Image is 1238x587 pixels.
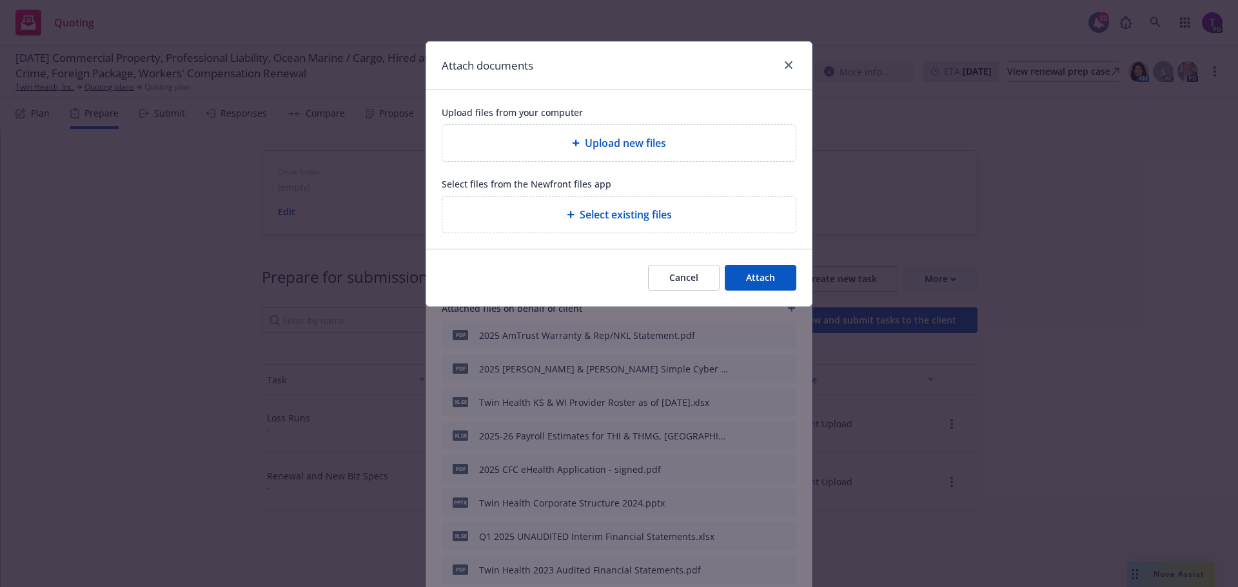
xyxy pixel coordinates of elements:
[580,207,672,222] span: Select existing files
[725,265,796,291] button: Attach
[585,135,666,151] span: Upload new files
[442,57,533,74] h1: Attach documents
[442,124,796,162] div: Upload new files
[442,177,796,191] span: Select files from the Newfront files app
[746,271,775,284] span: Attach
[781,57,796,73] a: close
[669,271,698,284] span: Cancel
[648,265,720,291] button: Cancel
[442,106,796,119] span: Upload files from your computer
[442,196,796,233] div: Select existing files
